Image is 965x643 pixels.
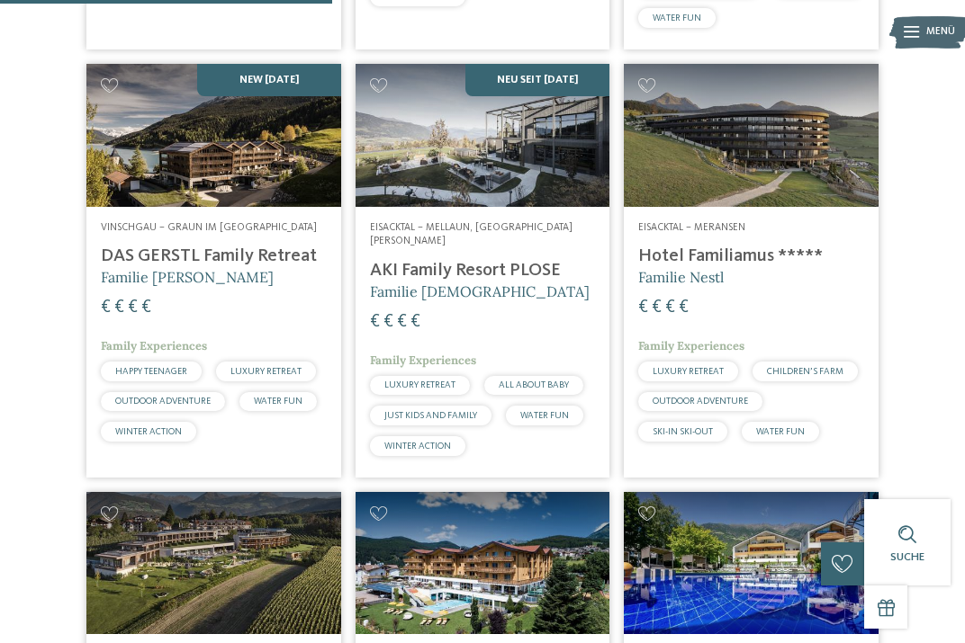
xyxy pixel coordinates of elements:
[356,492,610,635] img: Family Home Alpenhof ****
[383,313,393,331] span: €
[370,353,476,368] span: Family Experiences
[679,299,689,317] span: €
[356,64,610,207] img: Familienhotels gesucht? Hier findet ihr die besten!
[384,442,451,451] span: WINTER ACTION
[638,268,724,286] span: Familie Nestl
[653,427,713,436] span: SKI-IN SKI-OUT
[115,427,182,436] span: WINTER ACTION
[384,380,455,389] span: LUXURY RETREAT
[115,397,211,406] span: OUTDOOR ADVENTURE
[653,397,748,406] span: OUTDOOR ADVENTURE
[767,367,843,376] span: CHILDREN’S FARM
[624,64,879,478] a: Familienhotels gesucht? Hier findet ihr die besten! Eisacktal – Meransen Hotel Familiamus ***** F...
[370,282,590,300] span: Familie [DEMOGRAPHIC_DATA]
[230,367,302,376] span: LUXURY RETREAT
[638,338,744,353] span: Family Experiences
[101,299,111,317] span: €
[638,222,745,233] span: Eisacktal – Meransen
[128,299,138,317] span: €
[653,13,701,22] span: WATER FUN
[890,551,924,563] span: Suche
[86,492,341,635] img: Familienhotels gesucht? Hier findet ihr die besten!
[520,411,569,420] span: WATER FUN
[638,299,648,317] span: €
[370,222,573,247] span: Eisacktal – Mellaun, [GEOGRAPHIC_DATA][PERSON_NAME]
[370,260,596,281] h4: AKI Family Resort PLOSE
[624,492,879,635] img: Familien Wellness Residence Tyrol ****
[101,246,327,267] h4: DAS GERSTL Family Retreat
[356,64,610,478] a: Familienhotels gesucht? Hier findet ihr die besten! NEU seit [DATE] Eisacktal – Mellaun, [GEOGRAP...
[141,299,151,317] span: €
[86,64,341,207] img: Familienhotels gesucht? Hier findet ihr die besten!
[101,338,207,353] span: Family Experiences
[624,64,879,207] img: Familienhotels gesucht? Hier findet ihr die besten!
[410,313,420,331] span: €
[653,367,724,376] span: LUXURY RETREAT
[652,299,662,317] span: €
[665,299,675,317] span: €
[756,427,805,436] span: WATER FUN
[370,313,380,331] span: €
[397,313,407,331] span: €
[115,367,187,376] span: HAPPY TEENAGER
[384,411,477,420] span: JUST KIDS AND FAMILY
[114,299,124,317] span: €
[86,64,341,478] a: Familienhotels gesucht? Hier findet ihr die besten! NEW [DATE] Vinschgau – Graun im [GEOGRAPHIC_D...
[499,380,569,389] span: ALL ABOUT BABY
[101,222,317,233] span: Vinschgau – Graun im [GEOGRAPHIC_DATA]
[254,397,302,406] span: WATER FUN
[101,268,274,286] span: Familie [PERSON_NAME]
